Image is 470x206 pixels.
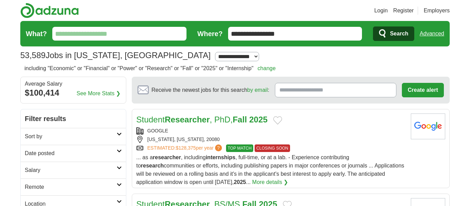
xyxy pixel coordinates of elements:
h2: including "Economic" or "Financial" or "Power" or "Research" or "Fall" or "2025" or "Internship" [24,64,276,73]
h2: Filter results [21,109,126,128]
span: CLOSING SOON [255,144,290,152]
span: 53,589 [20,49,45,62]
a: Register [393,7,414,15]
a: See More Stats ❯ [77,89,121,98]
img: Adzuna logo [20,3,79,18]
span: ? [215,144,222,151]
label: Where? [197,29,223,39]
a: Advanced [420,27,444,41]
a: Remote [21,178,126,195]
strong: Fall [233,115,247,124]
a: ESTIMATED:$128,375per year? [147,144,223,152]
span: ... as a , including , full-time, or at a lab. - Experience contributing to communities or effort... [136,154,404,185]
h2: Date posted [25,149,117,158]
a: Date posted [21,145,126,162]
div: Average Salary [25,81,122,87]
a: StudentResearcher, PhD,Fall 2025 [136,115,268,124]
div: [US_STATE], [US_STATE], 20080 [136,136,405,143]
strong: 2025 [249,115,267,124]
button: Create alert [402,83,444,97]
strong: researcher [153,154,181,160]
h2: Salary [25,166,117,174]
a: Sort by [21,128,126,145]
img: Google logo [411,113,445,139]
h1: Jobs in [US_STATE], [GEOGRAPHIC_DATA] [20,51,211,60]
a: Login [374,7,388,15]
label: What? [26,29,47,39]
button: Search [373,26,414,41]
a: GOOGLE [147,128,168,133]
span: Search [390,27,408,41]
a: change [258,65,276,71]
a: More details ❯ [252,178,288,186]
a: Salary [21,162,126,178]
div: $100,414 [25,87,122,99]
h2: Remote [25,183,117,191]
a: Employers [424,7,450,15]
span: TOP MATCH [226,144,253,152]
button: Add to favorite jobs [273,116,282,124]
strong: internships [206,154,235,160]
span: Receive the newest jobs for this search : [151,86,269,94]
h2: Sort by [25,132,117,141]
span: $128,375 [176,145,196,151]
strong: research [141,163,164,169]
strong: Researcher [165,115,210,124]
strong: 2025 [234,179,246,185]
a: by email [247,87,268,93]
